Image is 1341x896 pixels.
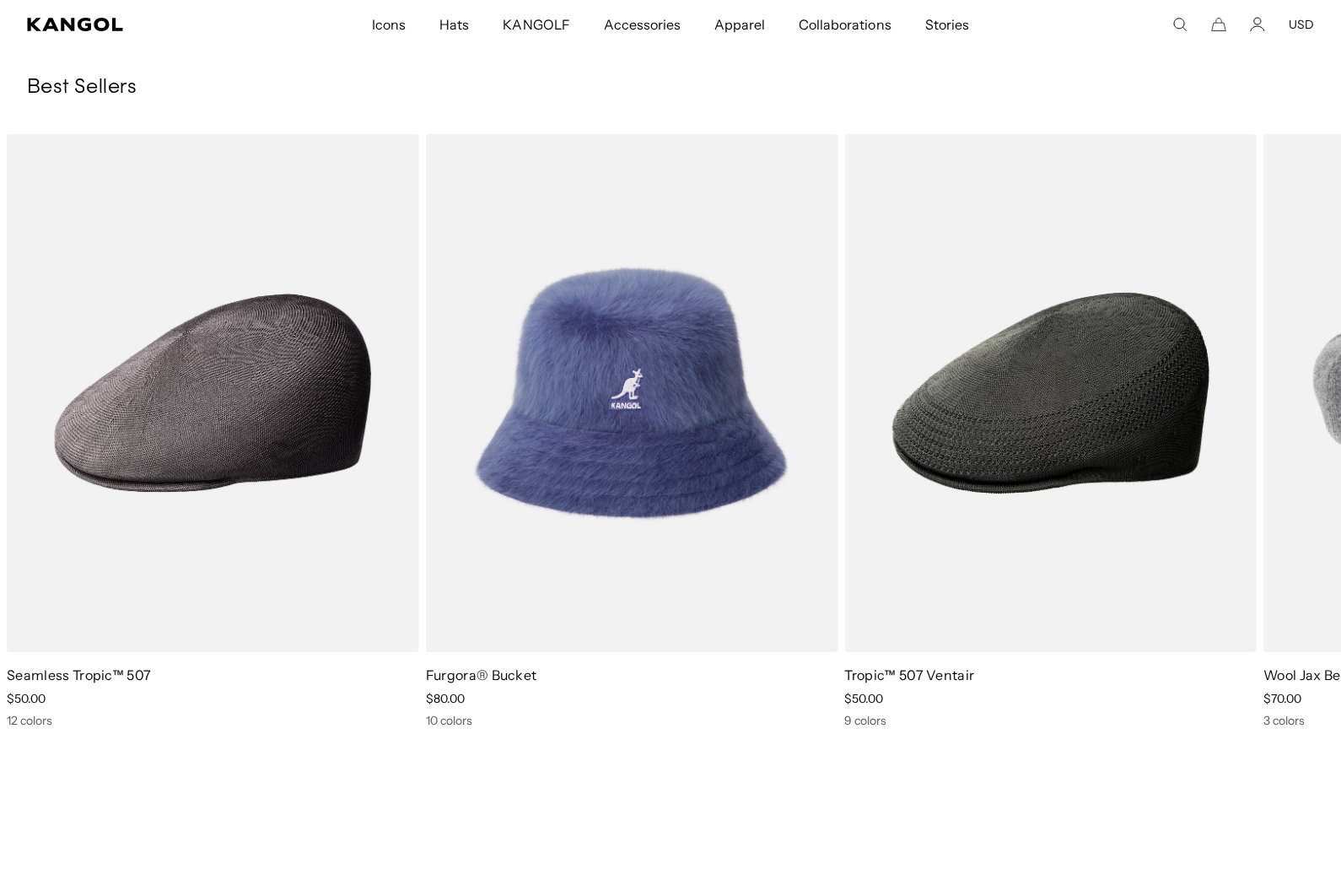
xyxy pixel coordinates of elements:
div: 9 colors [844,713,1257,728]
div: 7 of 10 [419,134,838,727]
summary: Search here [1172,17,1188,32]
div: 12 colors [7,713,419,728]
a: Kangol [27,18,245,31]
a: Account [1250,17,1265,32]
img: Tropic™ 507 Ventair [844,134,1257,651]
div: 8 of 10 [837,134,1257,727]
img: Seamless Tropic™ 507 [7,134,419,651]
a: Furgora® Bucket [426,667,537,683]
div: 10 colors [426,713,838,728]
a: Seamless Tropic™ 507 [7,667,151,683]
button: USD [1289,17,1314,32]
span: $80.00 [426,691,465,706]
span: $70.00 [1263,691,1301,706]
button: Cart [1211,17,1226,32]
span: $50.00 [844,691,883,706]
h3: Best Sellers [27,75,1314,100]
img: Furgora® Bucket [426,134,838,651]
span: $50.00 [7,691,46,706]
a: Tropic™ 507 Ventair [844,667,974,683]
